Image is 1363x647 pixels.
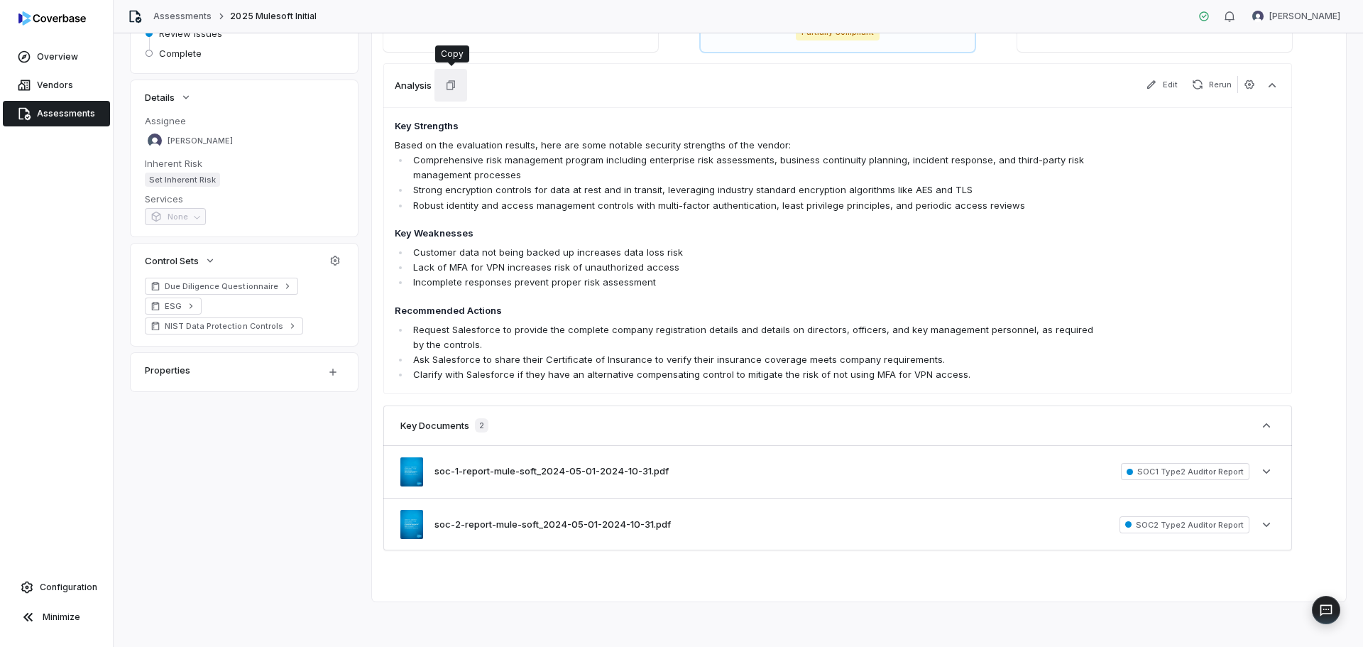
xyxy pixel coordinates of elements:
[475,418,488,433] span: 2
[1244,6,1349,27] button: Esther Barreto avatar[PERSON_NAME]
[6,575,107,600] a: Configuration
[434,518,671,532] button: soc-2-report-mule-soft_2024-05-01-2024-10-31.pdf
[410,153,1103,183] li: Comprehensive risk management program including enterprise risk assessments, business continuity ...
[1120,516,1249,533] span: SOC2 Type2 Auditor Report
[145,278,298,295] a: Due Diligence Questionnaire
[40,582,97,593] span: Configuration
[413,322,1103,352] p: Request Salesforce to provide the complete company registration details and details on directors,...
[148,134,162,148] img: Esther Barreto avatar
[230,11,317,22] span: 2025 Mulesoft Initial
[141,85,196,110] button: Details
[410,198,1103,213] li: Robust identity and access management controls with multi-factor authentication, least privilege ...
[145,114,344,127] dt: Assignee
[145,91,175,104] span: Details
[6,603,107,631] button: Minimize
[410,183,1103,197] li: Strong encryption controls for data at rest and in transit, leveraging industry standard encrypti...
[153,11,212,22] a: Assessments
[3,72,110,98] a: Vendors
[410,245,1103,260] li: Customer data not being backed up increases data loss risk
[145,317,303,335] a: NIST Data Protection Controls
[1140,76,1183,93] button: Edit
[395,119,1103,134] h4: Key Strengths
[410,260,1103,275] li: Lack of MFA for VPN increases risk of unauthorized access
[400,457,423,486] img: 61a70966e7954e9a8a4ac238226107a8.jpg
[413,352,1103,367] p: Ask Salesforce to share their Certificate of Insurance to verify their insurance coverage meets c...
[434,464,669,479] button: soc-1-report-mule-soft_2024-05-01-2024-10-31.pdf
[165,281,278,292] span: Due Diligence Questionnaire
[3,44,110,70] a: Overview
[145,157,344,170] dt: Inherent Risk
[165,300,182,312] span: ESG
[145,298,202,315] a: ESG
[395,304,1103,318] h4: Recommended Actions
[395,79,432,92] h3: Analysis
[410,275,1103,290] li: Incomplete responses prevent proper risk assessment
[159,27,222,40] span: Review issues
[1269,11,1340,22] span: [PERSON_NAME]
[1121,463,1249,480] span: SOC1 Type2 Auditor Report
[37,51,78,62] span: Overview
[37,108,95,119] span: Assessments
[145,254,199,267] span: Control Sets
[37,80,73,91] span: Vendors
[395,138,1103,153] p: Based on the evaluation results, here are some notable security strengths of the vendor:
[145,192,344,205] dt: Services
[145,173,220,187] span: Set Inherent Risk
[159,47,202,60] span: Complete
[18,11,86,26] img: logo-D7KZi-bG.svg
[441,48,464,60] div: Copy
[1252,11,1264,22] img: Esther Barreto avatar
[168,136,233,146] span: [PERSON_NAME]
[165,320,283,332] span: NIST Data Protection Controls
[400,510,423,539] img: a74eed6c29e84e759b617c80544aaf59.jpg
[400,419,469,432] h3: Key Documents
[43,611,80,623] span: Minimize
[413,367,1103,382] p: Clarify with Salesforce if they have an alternative compensating control to mitigate the risk of ...
[141,248,220,273] button: Control Sets
[395,227,1103,241] h4: Key Weaknesses
[1186,76,1237,93] button: Rerun
[3,101,110,126] a: Assessments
